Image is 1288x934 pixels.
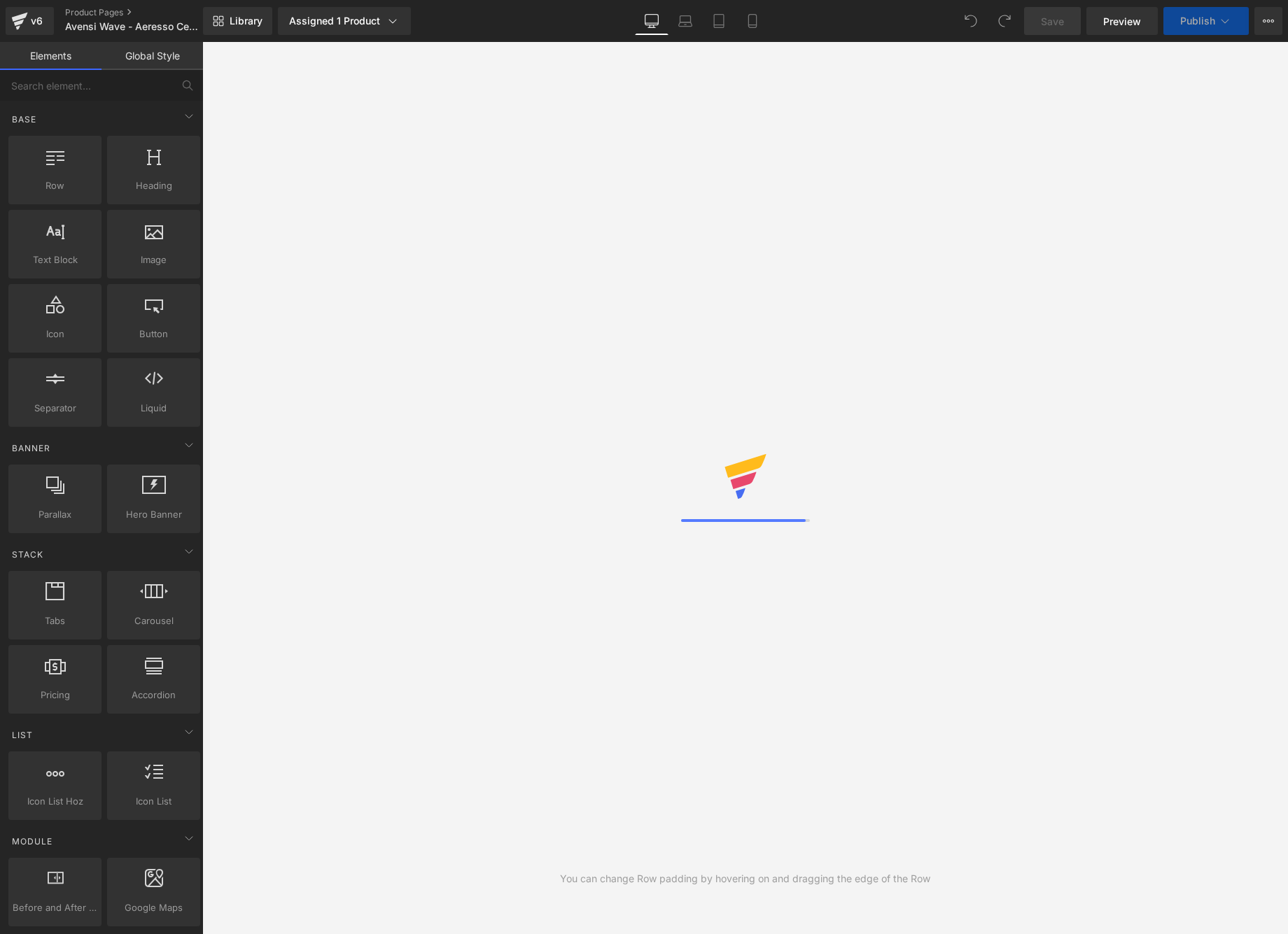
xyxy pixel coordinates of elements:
[111,401,196,416] span: Liquid
[13,900,97,915] span: Before and After Images
[111,900,196,915] span: Google Maps
[111,688,196,702] span: Accordion
[203,7,272,35] a: New Library
[1086,7,1158,35] a: Preview
[13,794,97,809] span: Icon List Hoz
[736,7,769,35] a: Mobile
[1041,14,1064,29] span: Save
[560,871,930,886] div: You can change Row padding by hovering on and dragging the edge of the Row
[65,21,199,32] span: Avensi Wave - Aeresso Ceramic
[10,113,38,126] span: Base
[10,548,45,561] span: Stack
[101,42,203,70] a: Global Style
[289,14,400,28] div: Assigned 1 Product
[957,7,985,35] button: Undo
[65,7,226,18] a: Product Pages
[668,7,702,35] a: Laptop
[111,178,196,193] span: Heading
[1180,15,1215,27] span: Publish
[10,728,34,742] span: List
[13,614,97,628] span: Tabs
[13,688,97,702] span: Pricing
[6,7,54,35] a: v6
[10,441,52,455] span: Banner
[111,794,196,809] span: Icon List
[28,12,45,30] div: v6
[1254,7,1282,35] button: More
[111,614,196,628] span: Carousel
[10,835,54,848] span: Module
[111,327,196,341] span: Button
[635,7,668,35] a: Desktop
[990,7,1018,35] button: Redo
[13,327,97,341] span: Icon
[702,7,736,35] a: Tablet
[111,507,196,522] span: Hero Banner
[230,15,262,27] span: Library
[1163,7,1249,35] button: Publish
[13,253,97,267] span: Text Block
[1103,14,1141,29] span: Preview
[13,507,97,522] span: Parallax
[13,401,97,416] span: Separator
[13,178,97,193] span: Row
[111,253,196,267] span: Image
